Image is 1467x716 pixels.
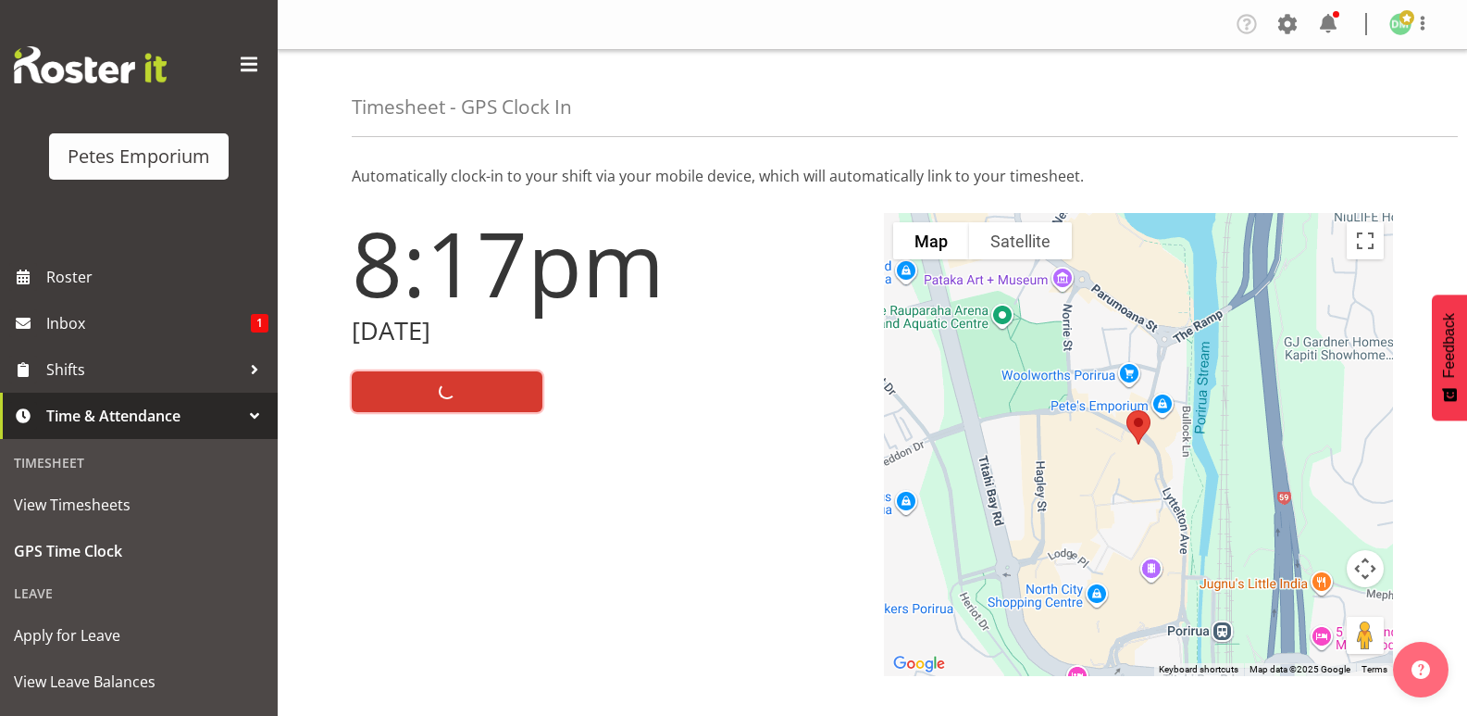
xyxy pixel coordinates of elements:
img: Rosterit website logo [14,46,167,83]
div: Leave [5,574,273,612]
h2: [DATE] [352,317,862,345]
img: david-mcauley697.jpg [1389,13,1411,35]
span: Time & Attendance [46,402,241,430]
h1: 8:17pm [352,213,862,313]
img: help-xxl-2.png [1411,660,1430,679]
span: GPS Time Clock [14,537,264,565]
img: Google [889,652,950,676]
span: Shifts [46,356,241,383]
span: Roster [46,263,268,291]
p: Automatically clock-in to your shift via your mobile device, which will automatically link to you... [352,165,1393,187]
a: View Leave Balances [5,659,273,705]
button: Drag Pegman onto the map to open Street View [1347,617,1384,654]
a: Terms (opens in new tab) [1361,664,1387,674]
button: Feedback - Show survey [1432,295,1467,421]
a: Open this area in Google Maps (opens a new window) [889,652,950,676]
div: Timesheet [5,444,273,482]
button: Show street map [893,222,969,259]
h4: Timesheet - GPS Clock In [352,96,572,118]
a: GPS Time Clock [5,528,273,574]
span: Inbox [46,309,251,337]
button: Show satellite imagery [969,222,1072,259]
button: Map camera controls [1347,550,1384,587]
span: View Timesheets [14,491,264,519]
button: Toggle fullscreen view [1347,222,1384,259]
span: Map data ©2025 Google [1249,664,1350,674]
div: Petes Emporium [68,143,210,170]
span: Feedback [1441,313,1458,378]
span: 1 [251,314,268,333]
span: View Leave Balances [14,668,264,696]
button: Keyboard shortcuts [1159,663,1238,676]
a: View Timesheets [5,482,273,528]
span: Apply for Leave [14,622,264,649]
a: Apply for Leave [5,612,273,659]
